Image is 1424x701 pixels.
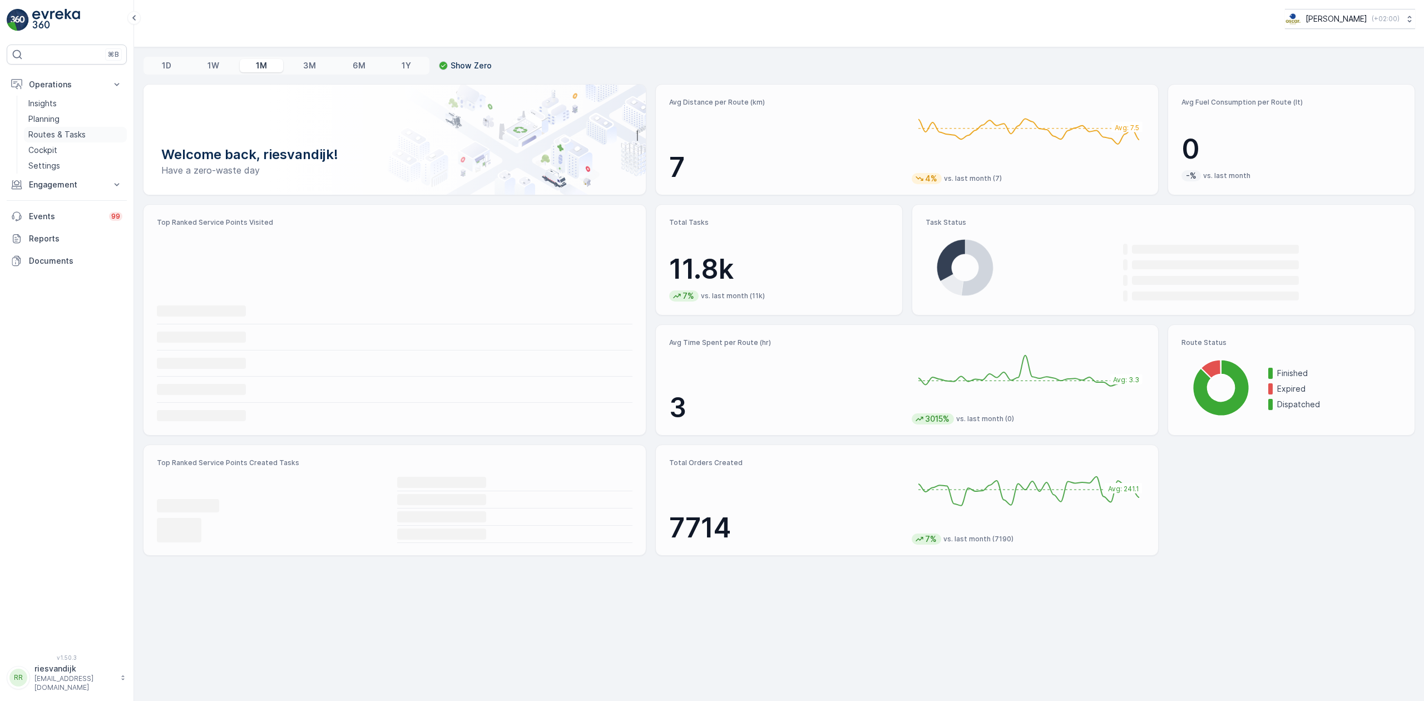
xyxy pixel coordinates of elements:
p: Dispatched [1277,399,1401,410]
div: RR [9,669,27,687]
p: Planning [28,113,60,125]
a: Settings [24,158,127,174]
p: Finished [1277,368,1401,379]
p: Total Orders Created [669,458,903,467]
img: logo [7,9,29,31]
a: Cockpit [24,142,127,158]
p: vs. last month (11k) [701,292,765,300]
button: [PERSON_NAME](+02:00) [1285,9,1415,29]
p: Top Ranked Service Points Visited [157,218,632,227]
p: Expired [1277,383,1401,394]
p: 7714 [669,511,903,545]
p: 1W [207,60,219,71]
p: Cockpit [28,145,57,156]
p: 11.8k [669,253,889,286]
p: Routes & Tasks [28,129,86,140]
p: Show Zero [451,60,492,71]
p: 3015% [924,413,951,424]
p: 1M [256,60,267,71]
p: 7% [681,290,695,302]
a: Planning [24,111,127,127]
p: ⌘B [108,50,119,59]
p: Operations [29,79,105,90]
img: logo_light-DOdMpM7g.png [32,9,80,31]
p: 99 [111,212,120,221]
a: Routes & Tasks [24,127,127,142]
p: riesvandijk [34,663,115,674]
a: Documents [7,250,127,272]
p: Task Status [926,218,1401,227]
p: Events [29,211,102,222]
p: 3 [669,391,903,424]
p: Top Ranked Service Points Created Tasks [157,458,632,467]
button: RRriesvandijk[EMAIL_ADDRESS][DOMAIN_NAME] [7,663,127,692]
p: 1D [162,60,171,71]
p: 3M [303,60,316,71]
p: Route Status [1181,338,1401,347]
a: Reports [7,228,127,250]
p: Avg Fuel Consumption per Route (lt) [1181,98,1401,107]
img: basis-logo_rgb2x.png [1285,13,1301,25]
p: ( +02:00 ) [1372,14,1400,23]
p: vs. last month (7190) [943,535,1013,544]
p: 4% [924,173,938,184]
button: Engagement [7,174,127,196]
p: Have a zero-waste day [161,164,628,177]
p: [PERSON_NAME] [1306,13,1367,24]
p: 0 [1181,132,1401,166]
p: Engagement [29,179,105,190]
p: Avg Time Spent per Route (hr) [669,338,903,347]
span: v 1.50.3 [7,654,127,661]
p: [EMAIL_ADDRESS][DOMAIN_NAME] [34,674,115,692]
p: Total Tasks [669,218,889,227]
a: Insights [24,96,127,111]
p: Avg Distance per Route (km) [669,98,903,107]
p: Settings [28,160,60,171]
p: -% [1185,170,1198,181]
p: 7 [669,151,903,184]
p: Documents [29,255,122,266]
button: Operations [7,73,127,96]
p: Reports [29,233,122,244]
p: 1Y [402,60,411,71]
p: Insights [28,98,57,109]
p: vs. last month (7) [944,174,1002,183]
p: vs. last month (0) [956,414,1014,423]
a: Events99 [7,205,127,228]
p: Welcome back, riesvandijk! [161,146,628,164]
p: 7% [924,534,938,545]
p: 6M [353,60,365,71]
p: vs. last month [1203,171,1250,180]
